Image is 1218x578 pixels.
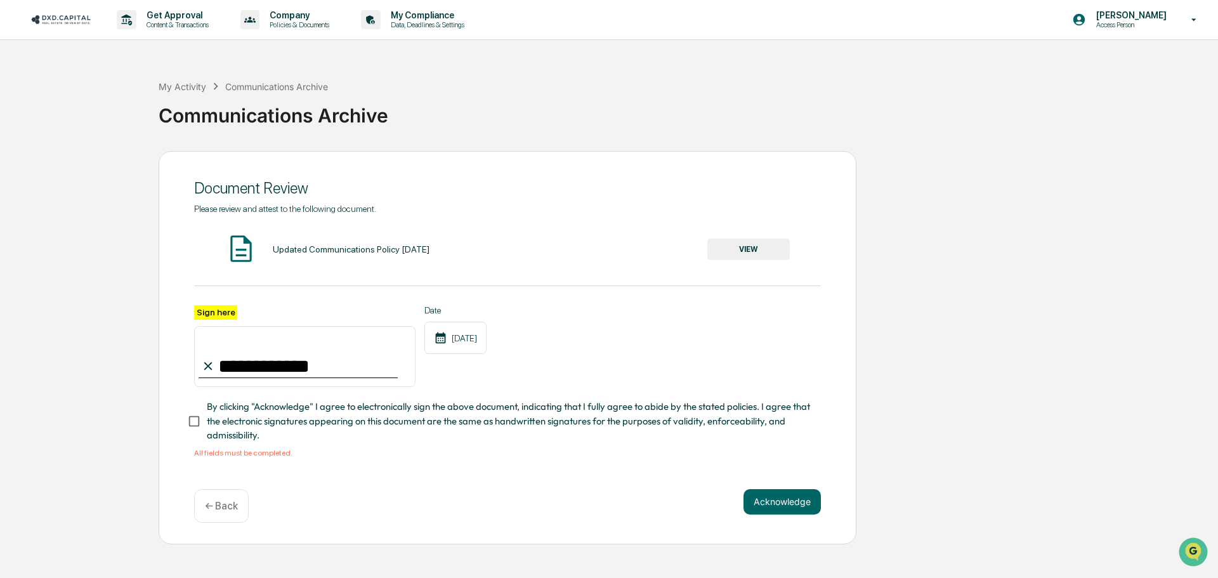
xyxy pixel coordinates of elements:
img: logo [30,13,91,25]
span: By clicking "Acknowledge" I agree to electronically sign the above document, indicating that I fu... [207,400,811,442]
div: Document Review [194,179,821,197]
div: Updated Communications Policy [DATE] [273,244,429,254]
label: Sign here [194,305,237,320]
p: Get Approval [136,10,215,20]
p: My Compliance [381,10,471,20]
img: Document Icon [225,233,257,265]
button: Start new chat [216,101,231,116]
span: Data Lookup [25,184,80,197]
a: 🖐️Preclearance [8,155,87,178]
img: 1746055101610-c473b297-6a78-478c-a979-82029cc54cd1 [13,97,36,120]
span: Preclearance [25,160,82,173]
span: Pylon [126,215,154,225]
button: VIEW [707,239,790,260]
p: Content & Transactions [136,20,215,29]
span: Please review and attest to the following document. [194,204,376,214]
div: 🖐️ [13,161,23,171]
span: Attestations [105,160,157,173]
p: ← Back [205,500,238,512]
p: [PERSON_NAME] [1086,10,1173,20]
div: We're offline, we'll be back soon [43,110,166,120]
iframe: Open customer support [1177,536,1212,570]
p: Company [259,10,336,20]
p: Data, Deadlines & Settings [381,20,471,29]
div: All fields must be completed. [194,449,821,457]
div: 🗄️ [92,161,102,171]
p: Access Person [1086,20,1173,29]
div: Communications Archive [225,81,328,92]
p: Policies & Documents [259,20,336,29]
div: My Activity [159,81,206,92]
div: [DATE] [424,322,487,354]
div: Communications Archive [159,94,1212,127]
a: Powered byPylon [89,214,154,225]
a: 🔎Data Lookup [8,179,85,202]
div: 🔎 [13,185,23,195]
div: Start new chat [43,97,208,110]
a: 🗄️Attestations [87,155,162,178]
label: Date [424,305,487,315]
p: How can we help? [13,27,231,47]
button: Acknowledge [743,489,821,515]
